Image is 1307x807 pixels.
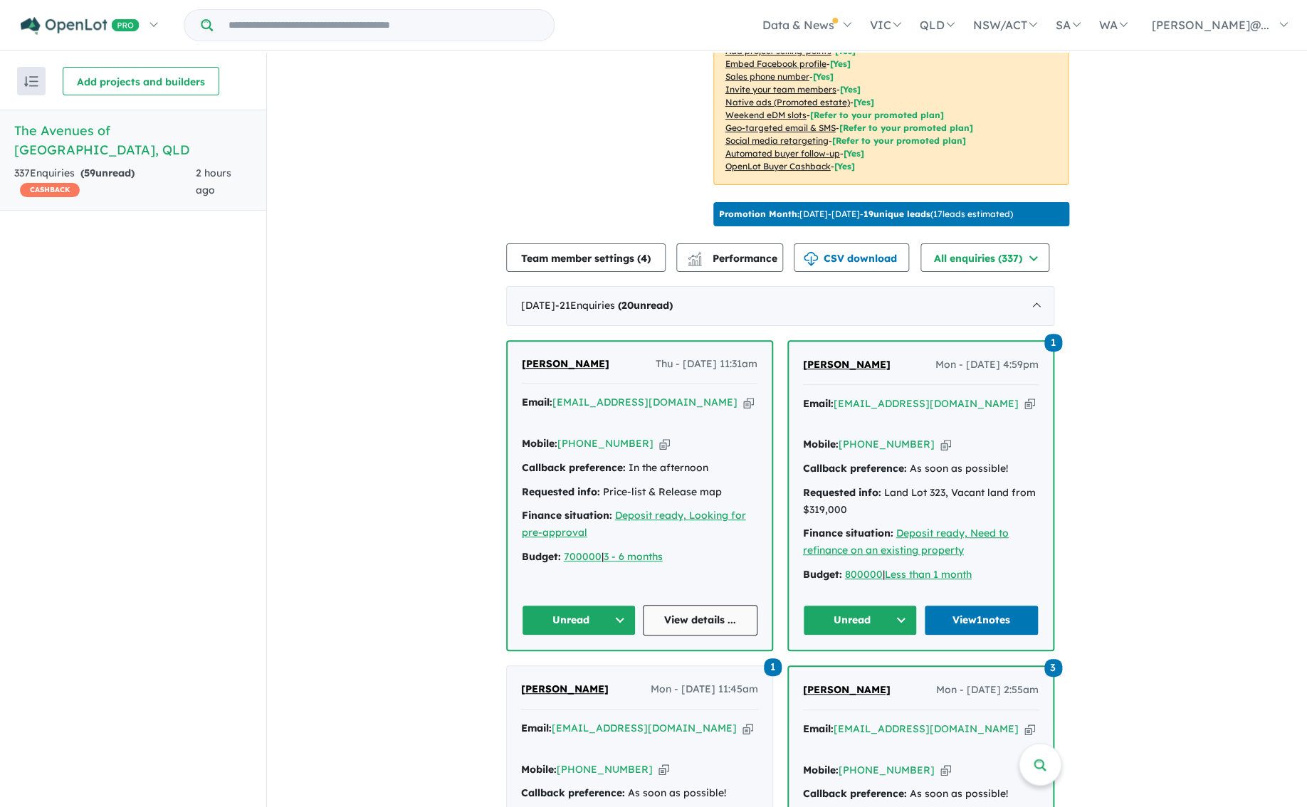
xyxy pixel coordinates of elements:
p: [DATE] - [DATE] - ( 17 leads estimated) [719,208,1013,221]
img: Openlot PRO Logo White [21,17,140,35]
a: 1 [764,657,782,676]
span: 20 [621,299,634,312]
button: Team member settings (4) [506,243,666,272]
strong: Budget: [803,568,842,581]
button: Add projects and builders [63,67,219,95]
span: 3 [1044,659,1062,677]
a: [PERSON_NAME] [803,357,891,374]
a: [PHONE_NUMBER] [557,763,653,776]
span: 59 [84,167,95,179]
b: Promotion Month: [719,209,799,219]
a: [EMAIL_ADDRESS][DOMAIN_NAME] [552,722,737,734]
strong: Budget: [522,550,561,563]
u: Weekend eDM slots [725,110,807,120]
span: [ Yes ] [840,84,861,95]
button: Performance [676,243,783,272]
strong: Requested info: [522,485,600,498]
a: 800000 [845,568,883,581]
span: 2 hours ago [196,167,231,196]
strong: Callback preference: [522,461,626,474]
span: CASHBACK [20,183,80,197]
span: [ Yes ] [830,58,851,69]
a: [PHONE_NUMBER] [557,437,653,450]
div: As soon as possible! [521,785,758,802]
strong: Email: [522,396,552,408]
span: [PERSON_NAME]@... [1152,18,1269,32]
input: Try estate name, suburb, builder or developer [216,10,551,41]
u: Automated buyer follow-up [725,148,840,159]
u: Add project selling-points [725,46,831,56]
button: Copy [1024,722,1035,737]
h5: The Avenues of [GEOGRAPHIC_DATA] , QLD [14,121,252,159]
span: [Refer to your promoted plan] [839,122,973,133]
u: Geo-targeted email & SMS [725,122,836,133]
a: [EMAIL_ADDRESS][DOMAIN_NAME] [834,397,1019,410]
img: download icon [804,252,818,266]
strong: Finance situation: [803,527,893,539]
a: [EMAIL_ADDRESS][DOMAIN_NAME] [834,722,1019,735]
strong: Callback preference: [521,786,625,799]
span: [ Yes ] [813,71,834,82]
u: Sales phone number [725,71,809,82]
span: [Refer to your promoted plan] [810,110,944,120]
button: Copy [743,395,754,410]
u: Deposit ready, Need to refinance on an existing property [803,527,1009,557]
strong: Mobile: [521,763,557,776]
div: As soon as possible! [803,460,1039,478]
a: [PHONE_NUMBER] [839,438,935,450]
button: Unread [803,605,918,635]
button: Copy [659,436,670,451]
strong: Email: [803,397,834,410]
img: line-chart.svg [688,252,700,260]
a: 700000 [564,550,602,563]
div: [DATE] [506,286,1054,326]
span: [ Yes ] [835,46,856,56]
div: 337 Enquir ies [14,165,196,199]
u: Embed Facebook profile [725,58,826,69]
u: Invite your team members [725,84,836,95]
span: 4 [641,252,647,265]
a: [PHONE_NUMBER] [839,764,935,776]
a: View details ... [643,605,757,635]
span: [PERSON_NAME] [803,683,891,696]
span: 1 [764,658,782,676]
a: [PERSON_NAME] [803,682,891,699]
button: Copy [1024,396,1035,411]
u: OpenLot Buyer Cashback [725,161,831,172]
strong: Email: [803,722,834,735]
strong: Requested info: [803,486,881,499]
strong: ( unread) [618,299,673,312]
a: View1notes [924,605,1039,635]
u: Social media retargeting [725,135,829,146]
a: 1 [1044,332,1062,352]
span: [Refer to your promoted plan] [832,135,966,146]
a: Deposit ready, Looking for pre-approval [522,509,746,539]
img: sort.svg [24,76,38,87]
a: [EMAIL_ADDRESS][DOMAIN_NAME] [552,396,738,408]
span: [Yes] [834,161,855,172]
button: Copy [658,762,669,777]
img: bar-chart.svg [688,256,702,265]
span: [Yes] [844,148,864,159]
button: Copy [940,437,951,452]
div: | [803,566,1039,584]
button: Copy [742,721,753,736]
a: [PERSON_NAME] [521,681,609,698]
u: Less than 1 month [885,568,972,581]
strong: Callback preference: [803,462,907,475]
span: 1 [1044,334,1062,352]
span: [PERSON_NAME] [522,357,609,370]
span: Mon - [DATE] 11:45am [651,681,758,698]
a: [PERSON_NAME] [522,356,609,373]
div: Price-list & Release map [522,484,757,501]
span: Mon - [DATE] 4:59pm [935,357,1039,374]
strong: Mobile: [803,764,839,776]
strong: Mobile: [522,437,557,450]
a: 3 [1044,658,1062,677]
a: 3 - 6 months [604,550,663,563]
button: All enquiries (337) [920,243,1049,272]
span: [PERSON_NAME] [803,358,891,371]
span: - 21 Enquir ies [555,299,673,312]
